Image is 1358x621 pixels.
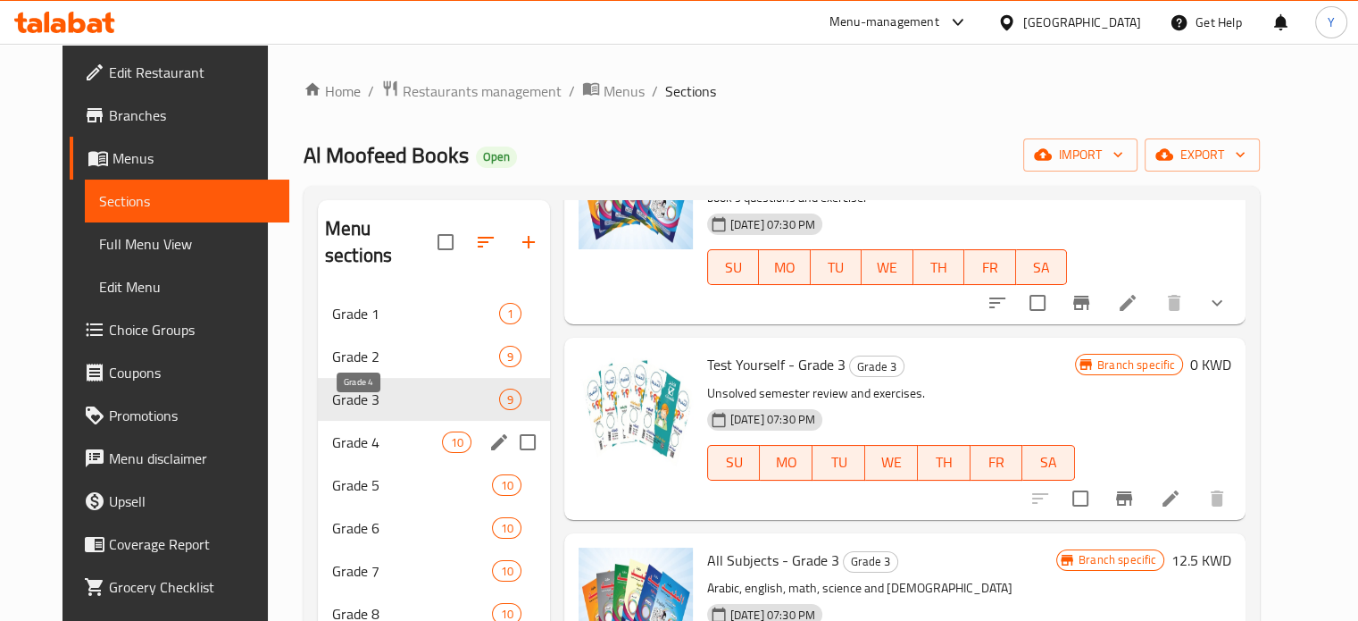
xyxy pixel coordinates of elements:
[820,449,858,475] span: TU
[109,405,275,426] span: Promotions
[368,80,374,102] li: /
[760,445,812,481] button: MO
[403,80,562,102] span: Restaurants management
[109,362,275,383] span: Coupons
[818,255,854,281] span: TU
[442,432,471,453] div: items
[707,547,839,574] span: All Subjects - Grade 3
[918,445,971,481] button: TH
[1196,477,1238,520] button: delete
[332,474,493,496] span: Grade 5
[766,255,803,281] span: MO
[811,249,862,285] button: TU
[318,378,550,421] div: Grade 39
[1159,144,1246,166] span: export
[971,255,1008,281] span: FR
[829,12,939,33] div: Menu-management
[1062,480,1099,517] span: Select to update
[109,448,275,469] span: Menu disclaimer
[872,449,911,475] span: WE
[723,411,822,428] span: [DATE] 07:30 PM
[381,80,562,103] a: Restaurants management
[427,223,464,261] span: Select all sections
[70,394,289,437] a: Promotions
[493,520,520,537] span: 10
[707,445,761,481] button: SU
[1019,284,1056,322] span: Select to update
[723,216,822,233] span: [DATE] 07:30 PM
[1103,477,1146,520] button: Branch-specific-item
[715,449,754,475] span: SU
[844,551,897,572] span: Grade 3
[332,560,493,582] div: Grade 7
[318,464,550,507] div: Grade 510
[812,445,865,481] button: TU
[869,255,905,281] span: WE
[1037,144,1123,166] span: import
[332,346,499,367] span: Grade 2
[707,382,1075,405] p: Unsolved semester review and exercises.
[70,308,289,351] a: Choice Groups
[70,137,289,180] a: Menus
[1016,249,1067,285] button: SA
[443,434,470,451] span: 10
[1206,292,1228,314] svg: Show Choices
[492,560,521,582] div: items
[604,80,645,102] span: Menus
[85,265,289,308] a: Edit Menu
[499,346,521,367] div: items
[500,391,521,408] span: 9
[1023,138,1137,172] button: import
[318,550,550,592] div: Grade 710
[1117,292,1138,314] a: Edit menu item
[849,356,904,377] div: Grade 3
[707,351,846,378] span: Test Yourself - Grade 3
[492,474,521,496] div: items
[1023,255,1060,281] span: SA
[99,276,275,298] span: Edit Menu
[332,389,499,410] span: Grade 3
[304,80,361,102] a: Home
[70,94,289,137] a: Branches
[332,303,499,324] div: Grade 1
[707,577,1056,600] p: Arabic, english, math, science and [DEMOGRAPHIC_DATA]
[707,249,759,285] button: SU
[1022,445,1075,481] button: SA
[70,566,289,608] a: Grocery Checklist
[500,306,521,323] span: 1
[99,233,275,255] span: Full Menu View
[109,491,275,512] span: Upsell
[70,351,289,394] a: Coupons
[332,517,493,539] span: Grade 6
[976,281,1019,324] button: sort-choices
[109,319,275,340] span: Choice Groups
[862,249,912,285] button: WE
[464,221,507,264] span: Sort sections
[109,105,275,126] span: Branches
[569,80,575,102] li: /
[1196,281,1238,324] button: show more
[492,517,521,539] div: items
[971,445,1023,481] button: FR
[652,80,658,102] li: /
[1023,13,1141,32] div: [GEOGRAPHIC_DATA]
[109,533,275,555] span: Coverage Report
[486,429,512,456] button: edit
[767,449,805,475] span: MO
[665,80,716,102] span: Sections
[582,80,645,103] a: Menus
[850,357,904,377] span: Grade 3
[1060,281,1103,324] button: Branch-specific-item
[964,249,1015,285] button: FR
[1190,352,1231,377] h6: 0 KWD
[325,215,437,269] h2: Menu sections
[304,135,469,175] span: Al Moofeed Books
[1328,13,1335,32] span: Y
[109,62,275,83] span: Edit Restaurant
[507,221,550,264] button: Add section
[318,292,550,335] div: Grade 11
[109,576,275,598] span: Grocery Checklist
